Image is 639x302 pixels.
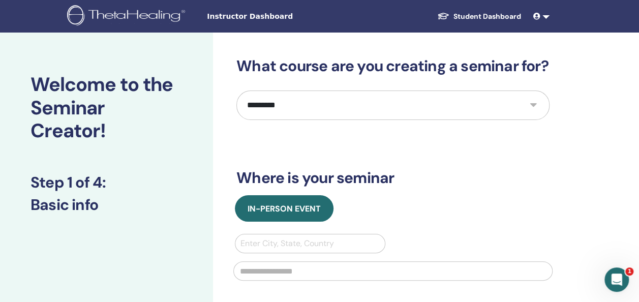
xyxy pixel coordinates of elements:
h3: What course are you creating a seminar for? [236,57,550,75]
img: logo.png [67,5,189,28]
span: 1 [625,267,633,276]
span: In-Person Event [248,203,321,214]
button: In-Person Event [235,195,333,222]
span: Instructor Dashboard [207,11,359,22]
a: Student Dashboard [429,7,529,26]
h3: Basic info [31,196,182,214]
iframe: Intercom live chat [604,267,629,292]
img: graduation-cap-white.svg [437,12,449,20]
h2: Welcome to the Seminar Creator! [31,73,182,143]
h3: Where is your seminar [236,169,550,187]
h3: Step 1 of 4 : [31,173,182,192]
